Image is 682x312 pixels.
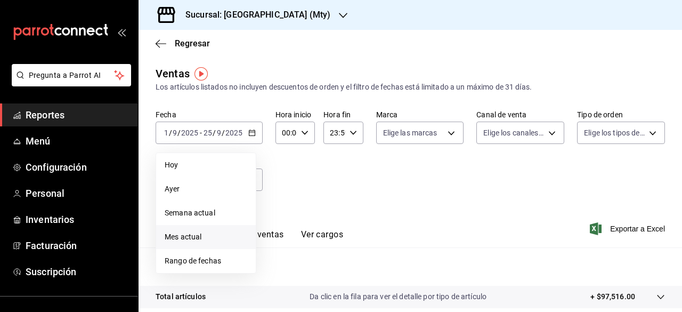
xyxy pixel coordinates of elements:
h3: Sucursal: [GEOGRAPHIC_DATA] (Mty) [177,9,330,21]
span: Ayer [165,183,247,195]
span: Semana actual [165,207,247,219]
div: Ventas [156,66,190,82]
span: Suscripción [26,265,129,279]
button: open_drawer_menu [117,28,126,36]
button: Ver cargos [301,229,344,247]
input: -- [164,129,169,137]
button: Regresar [156,38,210,49]
input: -- [203,129,213,137]
a: Pregunta a Parrot AI [7,77,131,89]
button: Ver ventas [242,229,284,247]
img: Tooltip marker [194,67,208,81]
span: Elige los tipos de orden [584,127,645,138]
span: Regresar [175,38,210,49]
div: Los artículos listados no incluyen descuentos de orden y el filtro de fechas está limitado a un m... [156,82,665,93]
div: navigation tabs [173,229,343,247]
span: - [200,129,202,137]
button: Exportar a Excel [592,222,665,235]
label: Hora fin [323,111,363,118]
p: + $97,516.00 [590,291,635,302]
span: Configuración [26,160,129,174]
span: / [213,129,216,137]
label: Canal de venta [476,111,564,118]
span: Inventarios [26,212,129,227]
span: Personal [26,186,129,201]
label: Hora inicio [275,111,315,118]
p: Total artículos [156,291,206,302]
label: Fecha [156,111,263,118]
span: / [177,129,181,137]
span: / [222,129,225,137]
span: Reportes [26,108,129,122]
p: Resumen [156,260,665,273]
span: Elige los canales de venta [483,127,545,138]
p: Da clic en la fila para ver el detalle por tipo de artículo [310,291,486,302]
label: Tipo de orden [577,111,665,118]
span: Pregunta a Parrot AI [29,70,115,81]
input: -- [172,129,177,137]
span: / [169,129,172,137]
span: Hoy [165,159,247,171]
span: Elige las marcas [383,127,437,138]
button: Pregunta a Parrot AI [12,64,131,86]
input: ---- [181,129,199,137]
input: -- [216,129,222,137]
span: Rango de fechas [165,255,247,267]
span: Menú [26,134,129,148]
input: ---- [225,129,243,137]
span: Mes actual [165,231,247,243]
span: Facturación [26,238,129,253]
label: Marca [376,111,464,118]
